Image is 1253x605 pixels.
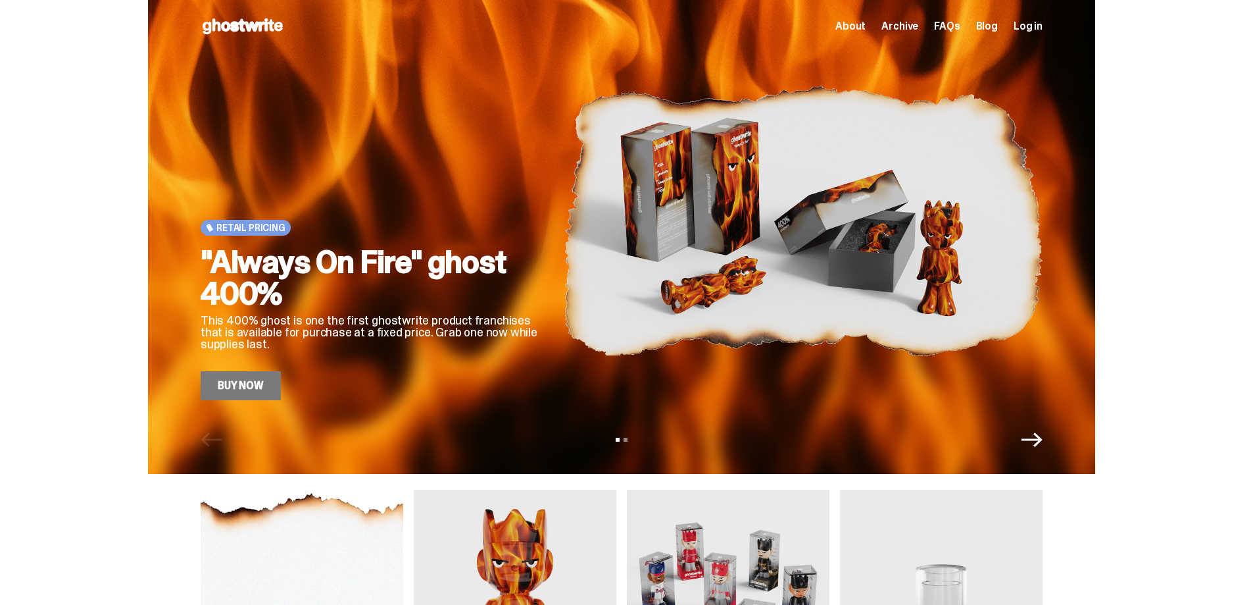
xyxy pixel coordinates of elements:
[835,21,866,32] a: About
[201,315,543,350] p: This 400% ghost is one the first ghostwrite product franchises that is available for purchase at ...
[624,438,627,442] button: View slide 2
[201,371,281,400] a: Buy Now
[201,246,543,309] h2: "Always On Fire" ghost 400%
[1021,429,1043,450] button: Next
[934,21,960,32] a: FAQs
[976,21,998,32] a: Blog
[1014,21,1043,32] a: Log in
[881,21,918,32] a: Archive
[564,41,1043,400] img: "Always On Fire" ghost 400%
[216,223,285,233] span: Retail Pricing
[616,438,620,442] button: View slide 1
